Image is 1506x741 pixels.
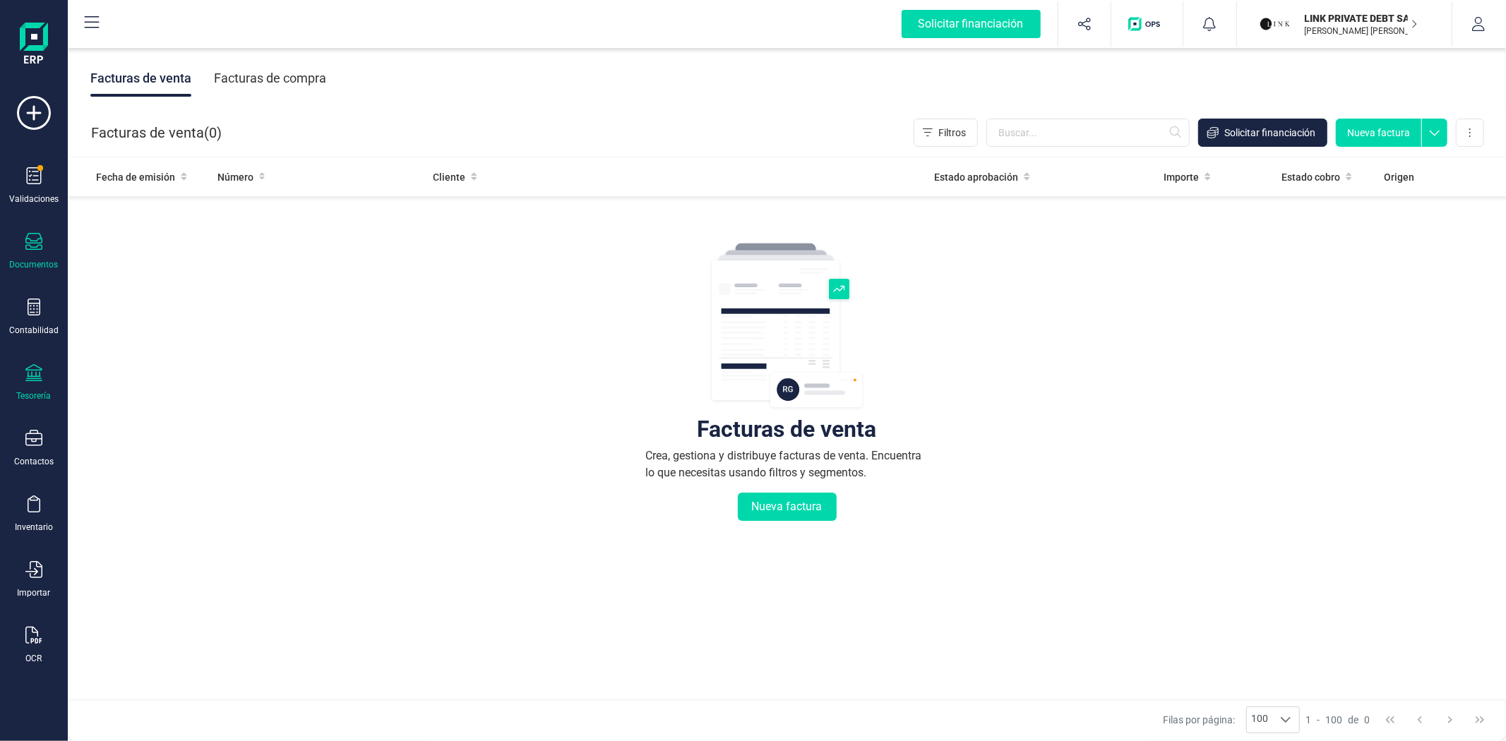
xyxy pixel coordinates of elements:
img: LI [1260,8,1291,40]
div: OCR [26,653,42,664]
div: Filas por página: [1163,706,1300,733]
span: 100 [1325,713,1342,727]
img: Logo Finanedi [20,23,48,68]
button: Nueva factura [738,493,837,521]
img: img-empty-table.svg [710,241,865,411]
div: Tesorería [17,390,52,402]
button: Filtros [914,119,978,147]
button: Nueva factura [1336,119,1421,147]
button: Last Page [1466,706,1493,733]
p: LINK PRIVATE DEBT SA [1305,11,1418,25]
button: Logo de OPS [1120,1,1174,47]
span: Cliente [433,170,465,184]
button: Solicitar financiación [1198,119,1327,147]
button: First Page [1377,706,1404,733]
button: Next Page [1437,706,1464,733]
div: Validaciones [9,193,59,205]
span: Fecha de emisión [96,170,175,184]
span: Estado aprobación [934,170,1018,184]
span: 1 [1305,713,1311,727]
span: Origen [1385,170,1415,184]
div: Facturas de compra [214,60,326,97]
button: Previous Page [1406,706,1433,733]
div: Facturas de venta [90,60,191,97]
span: 0 [209,123,217,143]
span: Solicitar financiación [1224,126,1315,140]
span: 0 [1364,713,1370,727]
span: de [1348,713,1358,727]
span: Estado cobro [1281,170,1340,184]
div: Inventario [15,522,53,533]
div: Solicitar financiación [902,10,1041,38]
div: Facturas de venta ( ) [91,119,222,147]
div: Importar [18,587,51,598]
div: Contabilidad [9,325,59,336]
div: Facturas de venta [698,422,877,436]
span: Filtros [938,126,966,140]
span: Importe [1164,170,1199,184]
input: Buscar... [986,119,1190,147]
div: Contactos [14,456,54,467]
button: LILINK PRIVATE DEBT SA[PERSON_NAME] [PERSON_NAME] [1254,1,1435,47]
div: Crea, gestiona y distribuye facturas de venta. Encuentra lo que necesitas usando filtros y segmen... [646,447,928,481]
div: Documentos [10,259,59,270]
button: Solicitar financiación [885,1,1058,47]
span: Número [217,170,253,184]
p: [PERSON_NAME] [PERSON_NAME] [1305,25,1418,37]
span: 100 [1247,707,1272,733]
div: - [1305,713,1370,727]
img: Logo de OPS [1128,17,1166,31]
